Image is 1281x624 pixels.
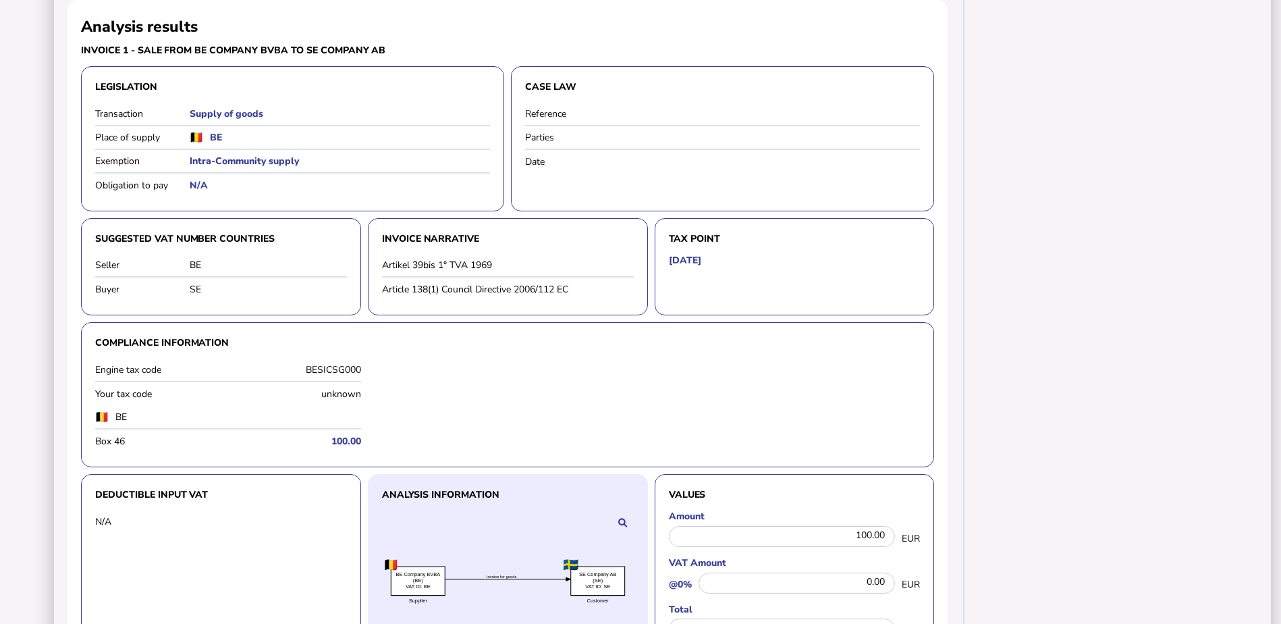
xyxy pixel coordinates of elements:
h5: BE [210,131,222,144]
text: (SE) [566,560,575,567]
img: be.png [190,132,203,142]
div: Article 138(1) Council Directive 2006/112 EC [382,283,634,296]
span: EUR [902,532,920,545]
textpath: Invoice for goods [486,575,516,579]
label: Date [525,155,620,168]
h3: Case law [525,80,920,93]
label: Buyer [95,283,190,296]
h3: Compliance information [95,336,920,348]
text: (SE) [593,577,603,583]
h5: 100.00 [231,435,361,448]
label: Exemption [95,155,190,167]
label: Transaction [95,107,190,120]
label: Amount [669,510,921,523]
h3: Deductible input VAT [95,488,347,500]
h2: Analysis results [81,16,198,37]
h3: Invoice narrative [382,232,634,244]
h3: Invoice 1 - sale from BE Company BVBA to SE Company AB [81,44,504,57]
text: (BE) [412,577,423,583]
text: Customer [587,598,609,604]
text: VAT ID: SE [585,583,610,590]
span: EUR [902,578,920,591]
h3: Suggested VAT number countries [95,232,347,244]
label: Seller [95,259,190,271]
div: BE [190,259,347,271]
text: BE Company BVBA [396,571,440,577]
div: N/A [95,515,190,528]
h5: [DATE] [669,254,701,267]
label: Obligation to pay [95,179,190,192]
h5: Intra-Community supply [190,155,490,167]
label: Parties [525,131,620,144]
label: @0% [669,578,692,591]
h3: Tax point [669,232,921,244]
label: Place of supply [95,131,190,144]
text: (BE) [386,560,395,567]
h5: Supply of goods [190,107,490,120]
div: 100.00 [669,526,896,547]
h3: Analysis information [382,488,634,500]
div: BESICSG000 [231,363,361,376]
div: Artikel 39bis 1° TVA 1969 [382,259,634,271]
div: SE [190,283,347,296]
label: Total [669,603,921,616]
img: be.png [95,412,109,422]
h5: N/A [190,179,490,192]
h3: Values [669,488,921,500]
label: Reference [525,107,620,120]
label: BE [115,411,257,423]
div: 0.00 [699,573,896,594]
div: unknown [231,388,361,400]
text: SE Company AB [579,571,616,577]
text: Supplier [408,598,427,604]
label: Box 46 [95,435,225,448]
h3: Legislation [95,80,490,93]
label: VAT Amount [669,556,921,569]
text: VAT ID: BE [406,583,431,590]
label: Engine tax code [95,363,225,376]
label: Your tax code [95,388,225,400]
